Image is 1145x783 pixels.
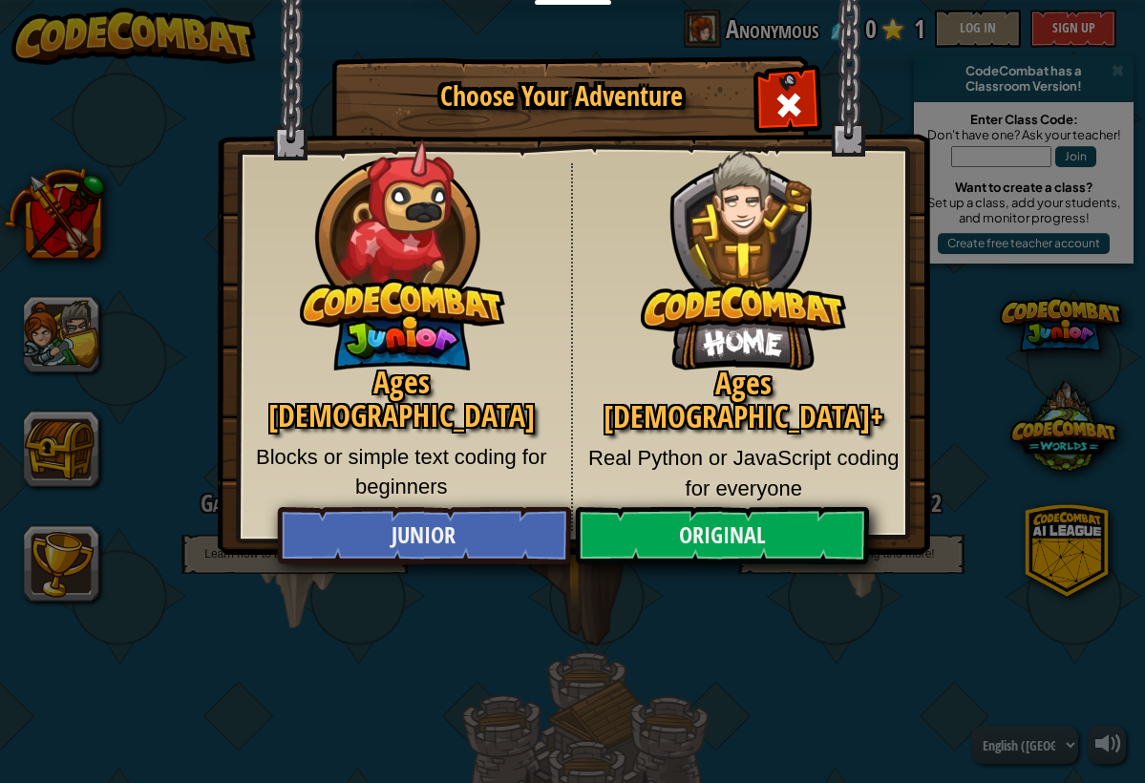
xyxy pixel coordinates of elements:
[587,367,901,434] h2: Ages [DEMOGRAPHIC_DATA]+
[246,442,558,502] p: Blocks or simple text coding for beginners
[758,73,818,133] div: Close modal
[277,507,571,564] a: Junior
[587,443,901,503] p: Real Python or JavaScript coding for everyone
[641,119,846,370] img: CodeCombat Original hero character
[246,366,558,433] h2: Ages [DEMOGRAPHIC_DATA]
[575,507,869,564] a: Original
[366,82,757,112] h1: Choose Your Adventure
[300,127,505,370] img: CodeCombat Junior hero character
